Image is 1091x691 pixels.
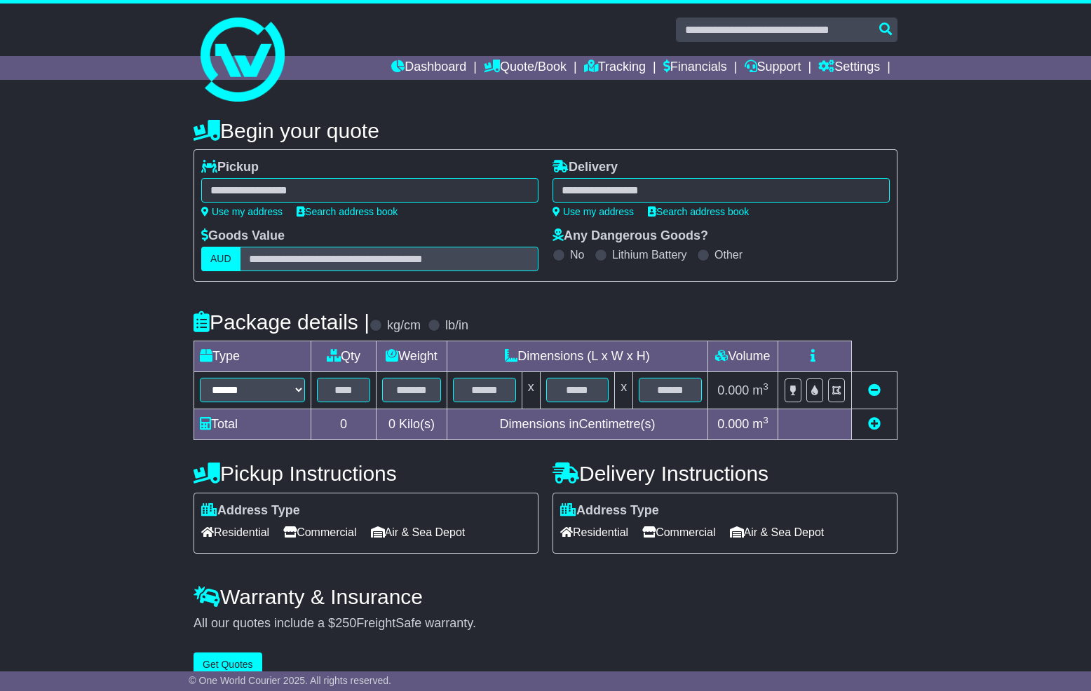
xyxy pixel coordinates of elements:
span: 0.000 [717,417,749,431]
td: Type [194,341,311,372]
td: Dimensions in Centimetre(s) [447,409,707,439]
a: Search address book [648,206,749,217]
a: Dashboard [391,56,466,80]
a: Financials [663,56,727,80]
a: Use my address [553,206,634,217]
span: Air & Sea Depot [371,521,466,543]
td: x [615,372,633,409]
span: Commercial [642,521,715,543]
a: Quote/Book [484,56,567,80]
label: Lithium Battery [612,248,687,261]
span: Commercial [283,521,356,543]
span: 0 [388,417,395,431]
h4: Begin your quote [194,119,897,142]
label: Address Type [560,503,659,519]
h4: Package details | [194,310,370,334]
span: m [752,417,768,431]
sup: 3 [763,381,768,392]
label: Delivery [553,160,618,175]
label: Other [714,248,743,261]
td: Volume [707,341,778,372]
label: Any Dangerous Goods? [553,228,708,244]
td: Weight [377,341,447,372]
h4: Warranty & Insurance [194,585,897,608]
a: Settings [818,56,880,80]
label: Pickup [201,160,259,175]
a: Use my address [201,206,283,217]
td: Total [194,409,311,439]
div: All our quotes include a $ FreightSafe warranty. [194,616,897,631]
label: Goods Value [201,228,285,244]
span: Residential [201,521,269,543]
label: Address Type [201,503,300,519]
span: © One World Courier 2025. All rights reserved. [189,675,391,686]
h4: Pickup Instructions [194,462,538,485]
a: Tracking [584,56,646,80]
label: No [570,248,584,261]
span: Air & Sea Depot [730,521,825,543]
button: Get Quotes [194,652,262,677]
a: Search address book [297,206,398,217]
label: lb/in [445,318,468,334]
label: AUD [201,247,240,271]
span: Residential [560,521,628,543]
a: Support [745,56,801,80]
td: Dimensions (L x W x H) [447,341,707,372]
td: Kilo(s) [377,409,447,439]
span: m [752,383,768,397]
td: Qty [311,341,377,372]
td: x [522,372,540,409]
h4: Delivery Instructions [553,462,897,485]
span: 250 [335,616,356,630]
label: kg/cm [387,318,421,334]
td: 0 [311,409,377,439]
sup: 3 [763,415,768,425]
span: 0.000 [717,383,749,397]
a: Add new item [868,417,881,431]
a: Remove this item [868,383,881,397]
